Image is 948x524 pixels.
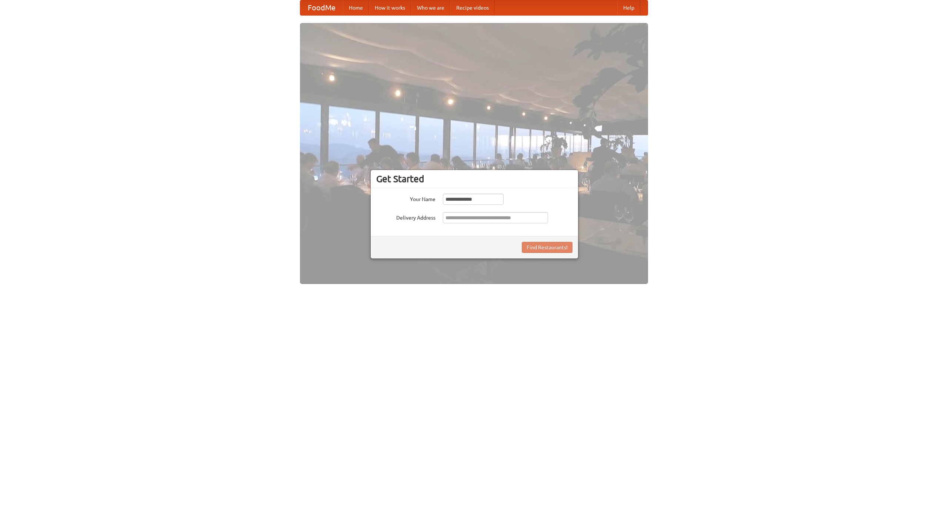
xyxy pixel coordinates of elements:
a: Who we are [411,0,450,15]
a: How it works [369,0,411,15]
button: Find Restaurants! [522,242,573,253]
label: Delivery Address [376,212,435,221]
a: Help [617,0,640,15]
h3: Get Started [376,173,573,184]
a: FoodMe [300,0,343,15]
a: Home [343,0,369,15]
label: Your Name [376,194,435,203]
a: Recipe videos [450,0,495,15]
